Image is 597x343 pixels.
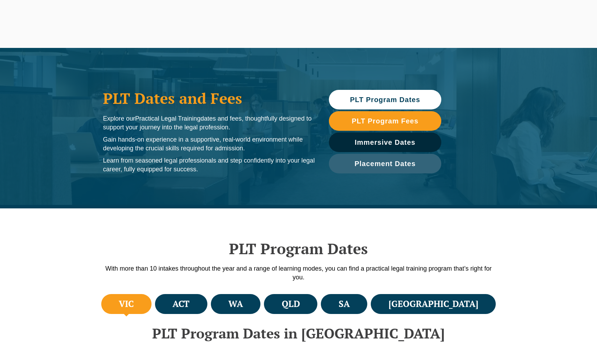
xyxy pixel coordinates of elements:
p: Explore our dates and fees, thoughtfully designed to support your journey into the legal profession. [103,114,315,132]
h2: PLT Program Dates [99,240,497,257]
span: PLT Program Dates [350,96,420,103]
a: PLT Program Fees [329,111,441,131]
span: Immersive Dates [355,139,415,146]
span: Practical Legal Training [135,115,200,122]
p: Learn from seasoned legal professionals and step confidently into your legal career, fully equipp... [103,156,315,174]
span: PLT Program Fees [352,117,418,124]
h4: ACT [172,298,190,310]
h4: QLD [282,298,300,310]
h4: SA [339,298,350,310]
h1: PLT Dates and Fees [103,90,315,107]
a: PLT Program Dates [329,90,441,109]
a: Immersive Dates [329,133,441,152]
h4: WA [228,298,243,310]
span: Placement Dates [354,160,415,167]
a: Placement Dates [329,154,441,173]
h2: PLT Program Dates in [GEOGRAPHIC_DATA] [99,326,497,341]
p: Gain hands-on experience in a supportive, real-world environment while developing the crucial ski... [103,135,315,153]
h4: VIC [119,298,134,310]
p: With more than 10 intakes throughout the year and a range of learning modes, you can find a pract... [99,264,497,282]
h4: [GEOGRAPHIC_DATA] [389,298,478,310]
